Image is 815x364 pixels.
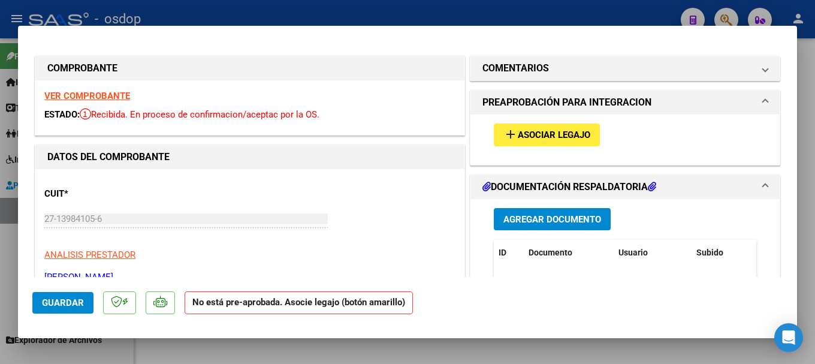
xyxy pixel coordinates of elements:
mat-expansion-panel-header: DOCUMENTACIÓN RESPALDATORIA [470,175,780,199]
div: PREAPROBACIÓN PARA INTEGRACION [470,115,780,164]
p: CUIT [44,187,168,201]
span: Guardar [42,297,84,308]
button: Guardar [32,292,93,314]
datatable-header-cell: Usuario [614,240,692,266]
span: Subido [696,248,723,257]
datatable-header-cell: Subido [692,240,751,266]
datatable-header-cell: Documento [524,240,614,266]
mat-icon: add [503,127,518,142]
span: Asociar Legajo [518,130,590,141]
span: ANALISIS PRESTADOR [44,249,135,260]
datatable-header-cell: Acción [751,240,811,266]
mat-expansion-panel-header: COMENTARIOS [470,56,780,80]
p: [PERSON_NAME] [44,270,455,284]
h1: PREAPROBACIÓN PARA INTEGRACION [482,95,651,110]
strong: COMPROBANTE [47,62,117,74]
span: Recibida. En proceso de confirmacion/aceptac por la OS. [80,109,319,120]
span: Documento [529,248,572,257]
button: Asociar Legajo [494,124,600,146]
h1: COMENTARIOS [482,61,549,76]
h1: DOCUMENTACIÓN RESPALDATORIA [482,180,656,194]
mat-expansion-panel-header: PREAPROBACIÓN PARA INTEGRACION [470,91,780,115]
datatable-header-cell: ID [494,240,524,266]
a: VER COMPROBANTE [44,91,130,101]
strong: No está pre-aprobada. Asocie legajo (botón amarillo) [185,291,413,315]
span: ID [499,248,506,257]
span: ESTADO: [44,109,80,120]
span: Usuario [618,248,648,257]
button: Agregar Documento [494,208,611,230]
strong: DATOS DEL COMPROBANTE [47,151,170,163]
div: Open Intercom Messenger [774,323,803,352]
span: Agregar Documento [503,214,601,225]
